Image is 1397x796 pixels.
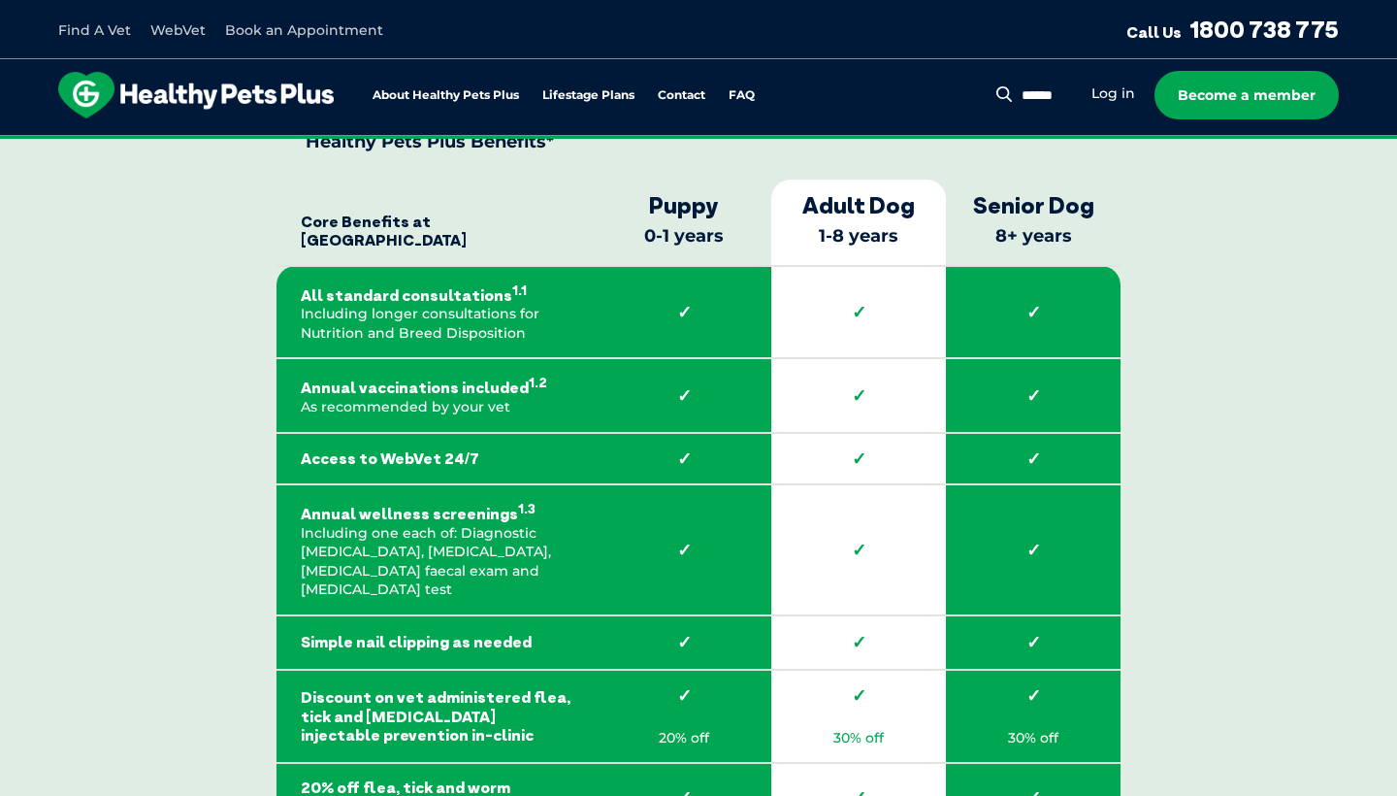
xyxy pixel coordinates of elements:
[58,72,334,118] img: hpp-logo
[150,21,206,39] a: WebVet
[946,180,1121,266] th: 8+ years
[796,540,922,561] strong: ✓
[1154,71,1339,119] a: Become a member
[970,685,1096,707] strong: ✓
[970,540,1096,561] strong: ✓
[621,685,747,707] strong: ✓
[58,21,131,39] a: Find A Vet
[306,131,554,152] strong: Healthy Pets Plus Benefits*
[301,282,572,306] strong: All standard consultations
[621,448,747,470] strong: ✓
[512,282,527,298] sup: 1.1
[970,729,1096,748] p: 30% off
[621,302,747,323] strong: ✓
[1126,22,1182,42] span: Call Us
[658,89,705,102] a: Contact
[606,191,762,219] strong: Puppy
[796,302,922,323] strong: ✓
[337,136,1061,153] span: Proactive, preventative wellness program designed to keep your pet healthier and happier for longer
[542,89,634,102] a: Lifestage Plans
[956,191,1111,219] strong: Senior Dog
[301,500,572,600] p: Including one each of: Diagnostic [MEDICAL_DATA], [MEDICAL_DATA], [MEDICAL_DATA] faecal exam and ...
[970,302,1096,323] strong: ✓
[1126,15,1339,44] a: Call Us1800 738 775
[781,191,936,219] strong: Adult Dog
[992,84,1017,104] button: Search
[621,632,747,653] strong: ✓
[796,385,922,407] strong: ✓
[529,375,547,390] sup: 1.2
[301,633,572,651] strong: Simple nail clipping as needed
[301,194,572,250] strong: Core Benefits at [GEOGRAPHIC_DATA]
[796,448,922,470] strong: ✓
[301,449,572,468] strong: Access to WebVet 24/7
[276,358,597,432] td: As recommended by your vet
[276,266,597,359] td: Including longer consultations for Nutrition and Breed Disposition
[621,385,747,407] strong: ✓
[301,500,572,524] strong: Annual wellness screenings
[225,21,383,39] a: Book an Appointment
[970,448,1096,470] strong: ✓
[301,688,572,745] strong: Discount on vet administered flea, tick and [MEDICAL_DATA] injectable prevention in-clinic
[597,180,771,266] th: 0-1 years
[301,374,572,398] strong: Annual vaccinations included
[970,385,1096,407] strong: ✓
[771,180,946,266] th: 1-8 years
[796,632,922,653] strong: ✓
[970,632,1096,653] strong: ✓
[518,501,536,516] sup: 1.3
[373,89,519,102] a: About Healthy Pets Plus
[796,685,922,707] strong: ✓
[729,89,755,102] a: FAQ
[621,540,747,561] strong: ✓
[1091,84,1135,103] a: Log in
[796,729,922,748] p: 30% off
[621,729,747,748] p: 20% off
